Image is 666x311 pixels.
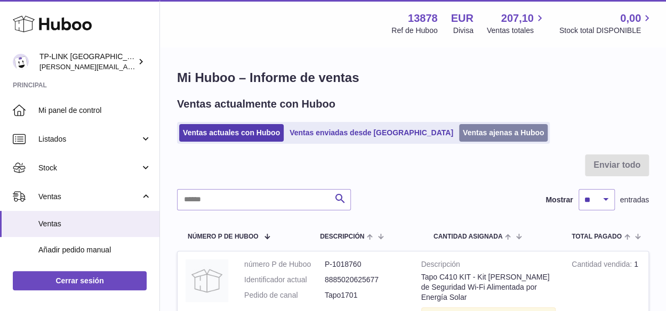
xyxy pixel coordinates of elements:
span: Stock total DISPONIBLE [559,26,653,36]
span: Total pagado [572,233,622,240]
a: Ventas enviadas desde [GEOGRAPHIC_DATA] [286,124,457,142]
a: 207,10 Ventas totales [487,11,546,36]
dd: 8885020625677 [325,275,405,285]
div: Tapo C410 KIT - Kit [PERSON_NAME] de Seguridad Wi-Fi Alimentada por Energía Solar [421,272,556,302]
span: Mi panel de control [38,105,151,116]
a: Ventas actuales con Huboo [179,124,284,142]
dt: Pedido de canal [244,290,325,300]
div: TP-LINK [GEOGRAPHIC_DATA], SOCIEDAD LIMITADA [39,52,135,72]
a: Cerrar sesión [13,271,147,290]
span: entradas [620,195,649,205]
div: Divisa [453,26,474,36]
h2: Ventas actualmente con Huboo [177,97,335,111]
dt: Identificador actual [244,275,325,285]
span: Ventas [38,192,140,202]
span: 0,00 [620,11,641,26]
span: Ventas totales [487,26,546,36]
span: Descripción [320,233,364,240]
strong: Cantidad vendida [572,260,634,271]
dt: número P de Huboo [244,259,325,269]
a: 0,00 Stock total DISPONIBLE [559,11,653,36]
span: Añadir pedido manual [38,245,151,255]
div: Ref de Huboo [391,26,437,36]
span: 207,10 [501,11,534,26]
img: no-photo.jpg [186,259,228,302]
strong: 13878 [408,11,438,26]
label: Mostrar [545,195,573,205]
span: número P de Huboo [188,233,258,240]
span: Cantidad ASIGNADA [434,233,503,240]
a: Ventas ajenas a Huboo [459,124,548,142]
dd: Tapo1701 [325,290,405,300]
strong: EUR [451,11,474,26]
h1: Mi Huboo – Informe de ventas [177,69,649,86]
strong: Descripción [421,259,556,272]
span: Stock [38,163,140,173]
dd: P-1018760 [325,259,405,269]
span: Ventas [38,219,151,229]
span: Listados [38,134,140,144]
span: [PERSON_NAME][EMAIL_ADDRESS][DOMAIN_NAME] [39,62,214,71]
img: celia.yan@tp-link.com [13,54,29,70]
